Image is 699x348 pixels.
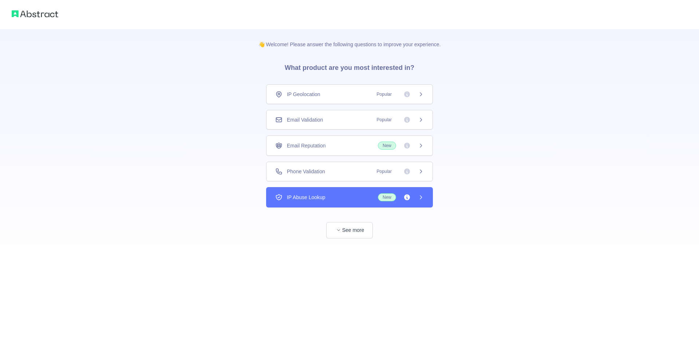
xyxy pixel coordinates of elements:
span: New [378,193,396,201]
span: Email Validation [287,116,323,123]
span: IP Geolocation [287,91,320,98]
span: New [378,142,396,150]
p: 👋 Welcome! Please answer the following questions to improve your experience. [247,29,453,48]
img: Abstract logo [12,9,58,19]
span: Phone Validation [287,168,325,175]
span: Popular [372,116,396,123]
span: IP Abuse Lookup [287,194,325,201]
span: Popular [372,91,396,98]
span: Email Reputation [287,142,326,149]
span: Popular [372,168,396,175]
h3: What product are you most interested in? [273,48,426,84]
button: See more [326,222,373,238]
